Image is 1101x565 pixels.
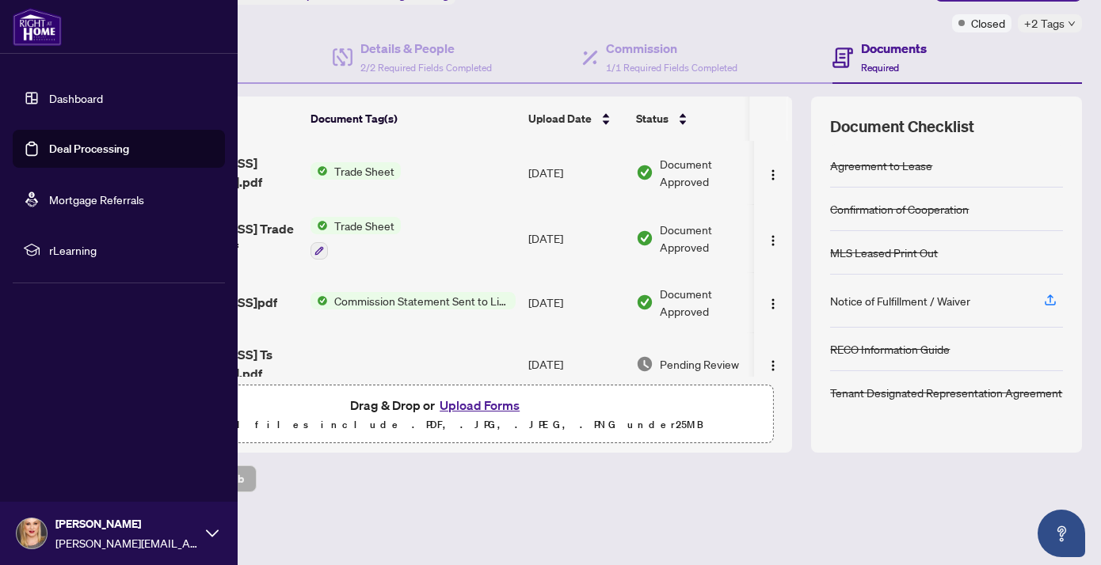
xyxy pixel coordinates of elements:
[328,292,516,309] span: Commission Statement Sent to Listing Brokerage
[767,359,779,372] img: Logo
[522,204,630,272] td: [DATE]
[606,39,737,58] h4: Commission
[522,332,630,396] td: [DATE]
[1038,510,1085,557] button: Open asap
[636,110,669,127] span: Status
[55,534,198,552] span: [PERSON_NAME][EMAIL_ADDRESS][DOMAIN_NAME]
[55,515,198,533] span: [PERSON_NAME]
[767,169,779,181] img: Logo
[350,395,524,415] span: Drag & Drop or
[660,285,758,320] span: Document Approved
[636,355,653,373] img: Document Status
[310,162,328,180] img: Status Icon
[49,192,144,207] a: Mortgage Referrals
[49,241,214,259] span: rLearning
[328,217,401,234] span: Trade Sheet
[660,155,758,190] span: Document Approved
[310,162,401,180] button: Status IconTrade Sheet
[17,518,47,548] img: Profile Icon
[830,384,1062,401] div: Tenant Designated Representation Agreement
[767,234,779,247] img: Logo
[13,8,62,46] img: logo
[971,14,1005,32] span: Closed
[522,272,630,332] td: [DATE]
[1024,14,1065,32] span: +2 Tags
[360,62,492,74] span: 2/2 Required Fields Completed
[830,116,974,138] span: Document Checklist
[360,39,492,58] h4: Details & People
[660,221,758,256] span: Document Approved
[630,97,764,141] th: Status
[1068,20,1076,28] span: down
[528,110,592,127] span: Upload Date
[830,292,970,309] div: Notice of Fulfillment / Waiver
[767,298,779,310] img: Logo
[760,226,786,251] button: Logo
[304,97,522,141] th: Document Tag(s)
[522,141,630,204] td: [DATE]
[636,229,653,247] img: Document Status
[760,290,786,315] button: Logo
[522,97,630,141] th: Upload Date
[310,292,516,309] button: Status IconCommission Statement Sent to Listing Brokerage
[310,217,328,234] img: Status Icon
[760,351,786,377] button: Logo
[660,355,739,373] span: Pending Review
[830,200,969,218] div: Confirmation of Cooperation
[830,340,950,358] div: RECO Information Guide
[328,162,401,180] span: Trade Sheet
[636,164,653,181] img: Document Status
[636,294,653,311] img: Document Status
[861,62,899,74] span: Required
[861,39,927,58] h4: Documents
[310,217,401,260] button: Status IconTrade Sheet
[102,385,772,444] span: Drag & Drop orUpload FormsSupported files include .PDF, .JPG, .JPEG, .PNG under25MB
[435,395,524,415] button: Upload Forms
[830,244,938,261] div: MLS Leased Print Out
[49,142,129,156] a: Deal Processing
[760,160,786,185] button: Logo
[310,292,328,309] img: Status Icon
[830,157,932,174] div: Agreement to Lease
[49,91,103,105] a: Dashboard
[112,415,763,434] p: Supported files include .PDF, .JPG, .JPEG, .PNG under 25 MB
[606,62,737,74] span: 1/1 Required Fields Completed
